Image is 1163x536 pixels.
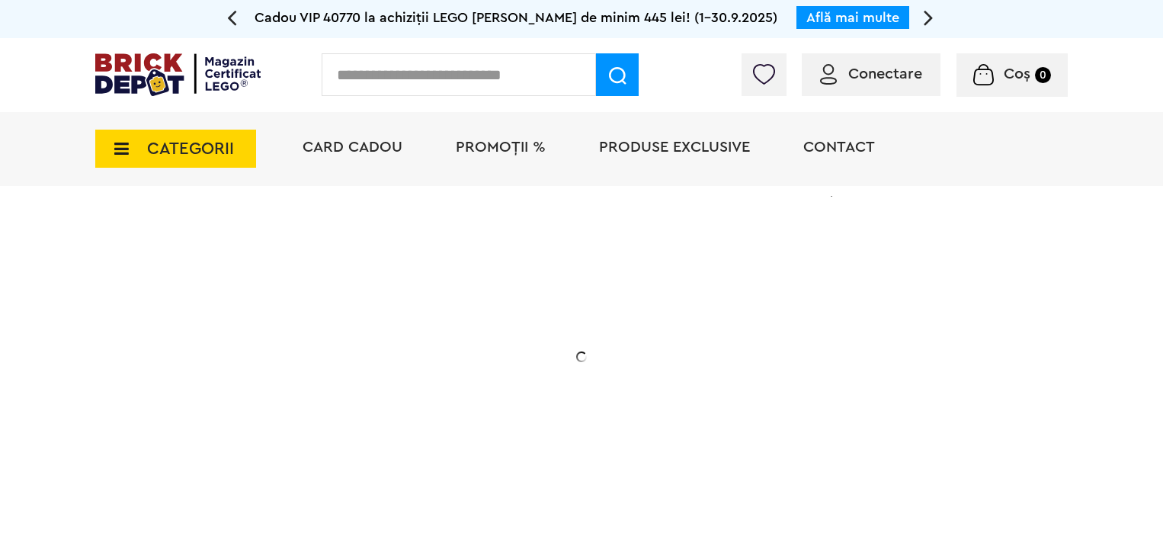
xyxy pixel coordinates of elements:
span: Cadou VIP 40770 la achiziții LEGO [PERSON_NAME] de minim 445 lei! (1-30.9.2025) [255,11,777,24]
small: 0 [1035,67,1051,83]
h1: 20% Reducere! [203,269,508,324]
a: Contact [803,140,875,155]
a: PROMOȚII % [456,140,546,155]
span: Coș [1004,66,1030,82]
a: Card Cadou [303,140,402,155]
a: Conectare [820,66,922,82]
a: Află mai multe [806,11,899,24]
span: Conectare [848,66,922,82]
a: Produse exclusive [599,140,750,155]
div: Explorează [203,438,508,457]
h2: La două seturi LEGO de adulți achiziționate din selecție! În perioada 12 - [DATE]! [203,339,508,403]
span: CATEGORII [147,140,234,157]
